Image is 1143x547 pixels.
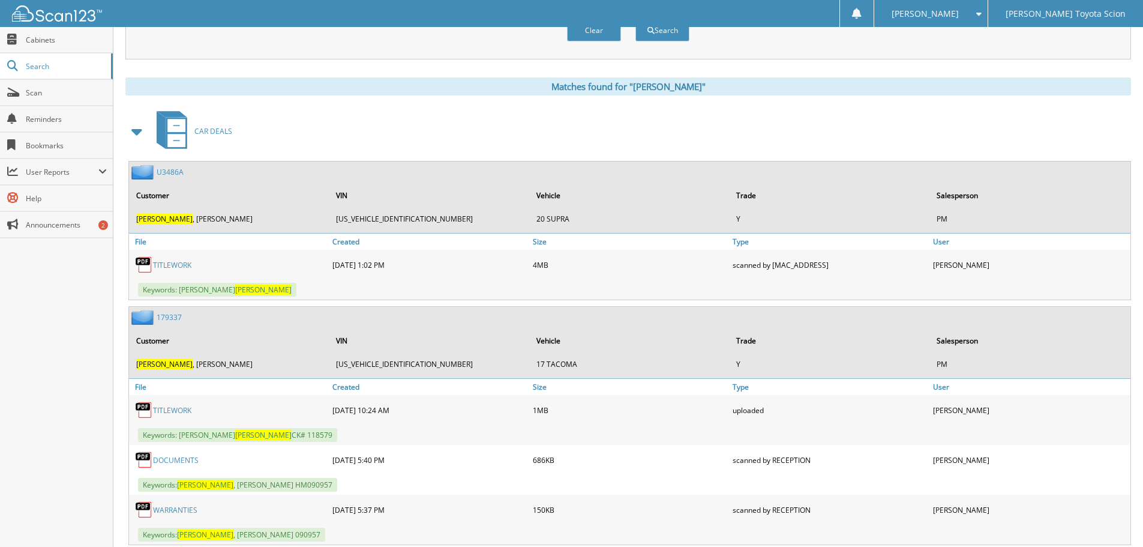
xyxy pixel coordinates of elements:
[235,285,292,295] span: [PERSON_NAME]
[530,209,729,229] td: 20 SUPRA
[131,310,157,325] img: folder2.png
[138,283,296,297] span: Keywords: [PERSON_NAME]
[530,398,730,422] div: 1MB
[130,354,329,374] td: , [PERSON_NAME]
[931,183,1129,208] th: Salesperson
[730,234,930,250] a: Type
[1006,10,1126,17] span: [PERSON_NAME] Toyota Scion
[26,220,107,230] span: Announcements
[530,253,730,277] div: 4MB
[135,256,153,274] img: PDF.png
[329,498,530,522] div: [DATE] 5:37 PM
[892,10,959,17] span: [PERSON_NAME]
[153,455,199,465] a: DOCUMENTS
[125,77,1131,95] div: Matches found for "[PERSON_NAME]"
[530,498,730,522] div: 150KB
[530,379,730,395] a: Size
[930,448,1130,472] div: [PERSON_NAME]
[177,480,233,490] span: [PERSON_NAME]
[138,528,325,542] span: Keywords: , [PERSON_NAME] 090957
[136,214,193,224] span: [PERSON_NAME]
[931,354,1129,374] td: PM
[153,505,197,515] a: WARRANTIES
[730,398,930,422] div: uploaded
[329,398,530,422] div: [DATE] 10:24 AM
[26,35,107,45] span: Cabinets
[235,430,292,440] span: [PERSON_NAME]
[330,183,529,208] th: VIN
[157,312,182,322] a: 179337
[329,253,530,277] div: [DATE] 1:02 PM
[1083,489,1143,547] iframe: Chat Widget
[157,167,184,177] a: U3486A
[730,498,930,522] div: scanned by RECEPTION
[330,328,529,353] th: VIN
[530,448,730,472] div: 686KB
[730,354,929,374] td: Y
[530,183,729,208] th: Vehicle
[530,328,729,353] th: Vehicle
[26,141,107,151] span: Bookmarks
[129,234,329,250] a: File
[931,328,1129,353] th: Salesperson
[135,451,153,469] img: PDF.png
[26,193,107,204] span: Help
[153,260,191,270] a: TITLEWORK
[931,209,1129,229] td: PM
[930,398,1130,422] div: [PERSON_NAME]
[730,379,930,395] a: Type
[153,405,191,416] a: TITLEWORK
[730,253,930,277] div: scanned by [MAC_ADDRESS]
[26,114,107,124] span: Reminders
[12,5,102,22] img: scan123-logo-white.svg
[730,183,929,208] th: Trade
[130,328,329,353] th: Customer
[135,501,153,519] img: PDF.png
[130,209,329,229] td: , [PERSON_NAME]
[138,428,337,442] span: Keywords: [PERSON_NAME] CK# 118579
[930,234,1130,250] a: User
[136,359,193,369] span: [PERSON_NAME]
[930,379,1130,395] a: User
[930,498,1130,522] div: [PERSON_NAME]
[330,354,529,374] td: [US_VEHICLE_IDENTIFICATION_NUMBER]
[138,478,337,492] span: Keywords: , [PERSON_NAME] HM090957
[635,19,689,41] button: Search
[135,401,153,419] img: PDF.png
[530,234,730,250] a: Size
[730,209,929,229] td: Y
[329,234,530,250] a: Created
[530,354,729,374] td: 17 TACOMA
[329,448,530,472] div: [DATE] 5:40 PM
[567,19,621,41] button: Clear
[98,220,108,230] div: 2
[131,165,157,180] img: folder2.png
[329,379,530,395] a: Created
[730,448,930,472] div: scanned by RECEPTION
[149,107,232,155] a: CAR DEALS
[330,209,529,229] td: [US_VEHICLE_IDENTIFICATION_NUMBER]
[26,61,105,71] span: Search
[730,328,929,353] th: Trade
[129,379,329,395] a: File
[177,530,233,540] span: [PERSON_NAME]
[26,88,107,98] span: Scan
[194,126,232,136] span: CAR DEALS
[930,253,1130,277] div: [PERSON_NAME]
[130,183,329,208] th: Customer
[26,167,98,177] span: User Reports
